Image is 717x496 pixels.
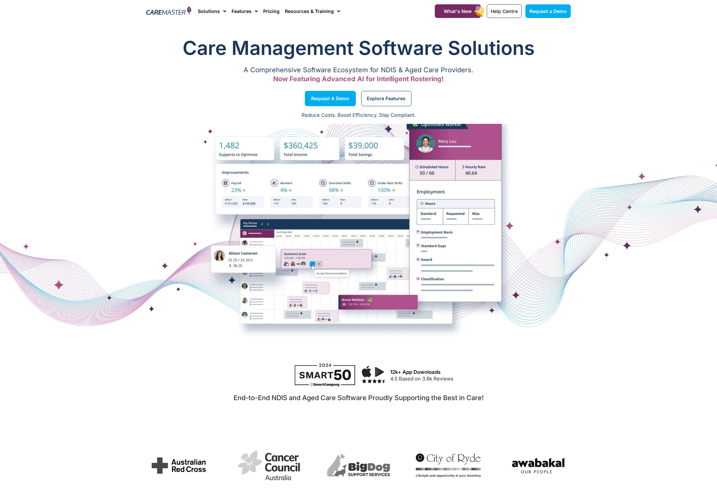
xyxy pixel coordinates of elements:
span: Request a Demo [311,97,349,100]
img: 1635806250_vqoB0_.png [506,452,571,480]
img: 2022-City-of-Ryde-Logo-One-line-tag_Full-Colour.jpg [416,453,481,477]
img: Arc-Newlogo.svg [146,452,211,479]
span: Now Featuring Advanced AI for Intelligent Rostering! [273,75,444,83]
a: Request a Demo [525,4,571,18]
span: What's New [444,8,472,14]
h1: Care Management Software Solutions [146,35,571,61]
p: Reduce Costs. Boost Efficiency. Stay Compliant. [4,112,713,119]
a: Help Centre [487,4,522,18]
div: 5 / 7 [506,452,571,482]
img: cancer-council-australia-logo-vector.png [236,447,301,483]
p: A Comprehensive Software Ecosystem for NDIS & Aged Care Providers. [146,68,571,72]
span: Explore Features [367,97,405,100]
div: 3 / 7 [326,453,391,480]
img: 263fe684f9ca25cbbbe20494344166dc.webp [326,453,391,478]
span: Request a Demo [529,8,567,14]
h3: 12k+ App Downloads [390,369,567,375]
h2: End-to-End NDIS and Aged Care Software Proudly Supporting the Best in Care! [150,394,567,402]
div: 2 / 7 [236,447,301,486]
div: Image Carousel [146,441,571,492]
a: Request a Demo [305,91,356,106]
div: 1 / 7 [146,452,211,481]
p: 4.5 Based on 3.6k Reviews [390,375,567,383]
span: Help Centre [491,8,518,14]
div: 4 / 7 [416,453,481,480]
img: CareMaster Logo [146,6,191,16]
a: Explore Features [361,91,411,106]
a: What's New [435,4,481,18]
